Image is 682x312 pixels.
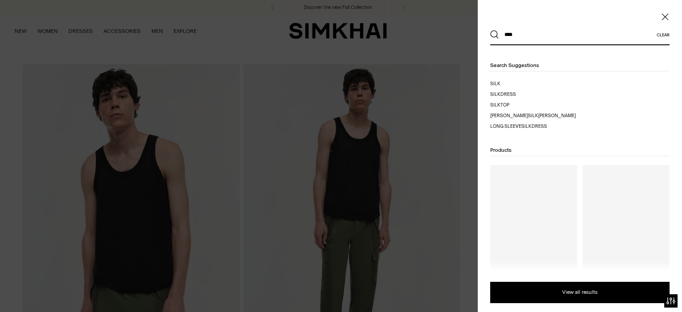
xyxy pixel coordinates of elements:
mark: silk [490,102,500,108]
span: dress [500,91,516,97]
mark: silk [490,91,500,97]
span: long sleeve [490,123,521,129]
mark: silk [490,81,500,87]
input: What are you looking for? [499,25,657,44]
a: silk dress [490,91,577,98]
a: hayes silk linen henley [490,112,577,119]
span: [PERSON_NAME] [490,113,528,118]
span: Search suggestions [490,62,539,68]
button: View all results [490,282,670,303]
mark: silk [521,123,531,129]
button: Clear [657,32,670,37]
a: silk top [490,102,577,109]
span: top [500,102,509,108]
button: Close [661,12,670,21]
button: Search [490,30,499,39]
a: long sleeve silk dress [490,123,577,130]
span: Products [490,147,511,153]
a: silk [490,80,577,87]
mark: silk [528,113,538,118]
span: dress [531,123,547,129]
span: [PERSON_NAME] [538,113,576,118]
iframe: Sign Up via Text for Offers [7,278,89,305]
